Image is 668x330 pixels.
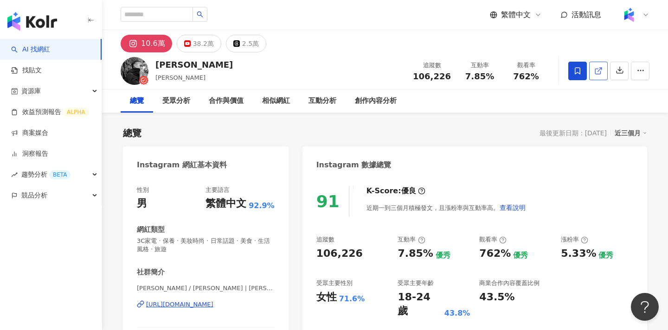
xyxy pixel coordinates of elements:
button: 38.2萬 [177,35,221,52]
img: KOL Avatar [121,57,148,85]
a: 洞察報告 [11,149,48,159]
div: 網紅類型 [137,225,165,235]
div: 38.2萬 [193,37,214,50]
div: 商業合作內容覆蓋比例 [479,279,540,287]
div: 追蹤數 [316,235,334,244]
div: 社群簡介 [137,267,165,277]
div: [PERSON_NAME] [155,59,233,70]
span: 92.9% [249,201,275,211]
span: 繁體中文 [501,10,531,20]
button: 查看說明 [499,198,526,217]
div: 相似網紅 [262,95,290,107]
div: 106,226 [316,247,363,261]
div: 性別 [137,186,149,194]
div: 總覽 [130,95,144,107]
div: 優秀 [513,250,528,260]
iframe: Help Scout Beacon - Open [631,293,659,321]
div: 互動率 [398,235,425,244]
div: Instagram 數據總覽 [316,160,392,170]
a: searchAI 找網紅 [11,45,50,54]
div: 最後更新日期：[DATE] [540,129,607,137]
span: 7.85% [465,72,494,81]
img: Kolr%20app%20icon%20%281%29.png [620,6,638,24]
div: K-Score : [366,186,425,196]
div: 762% [479,247,511,261]
div: 互動分析 [308,95,336,107]
div: 優秀 [598,250,613,260]
div: 優良 [401,186,416,196]
div: 繁體中文 [206,197,246,211]
span: 趨勢分析 [21,164,71,185]
div: 追蹤數 [413,61,451,70]
span: 762% [513,72,539,81]
span: rise [11,171,18,178]
span: 3C家電 · 保養 · 美妝時尚 · 日常話題 · 美食 · 生活風格 · 旅遊 [137,237,275,254]
div: BETA [49,170,71,179]
span: [PERSON_NAME] [155,74,206,81]
span: 資源庫 [21,81,41,102]
div: 18-24 歲 [398,290,442,319]
div: 受眾主要性別 [316,279,353,287]
span: 競品分析 [21,185,47,206]
div: 10.6萬 [141,37,165,50]
div: 71.6% [339,294,365,304]
div: 漲粉率 [561,235,588,244]
div: 受眾分析 [162,95,190,107]
div: 近三個月 [615,127,647,139]
img: logo [7,12,57,31]
div: 女性 [316,290,337,305]
button: 10.6萬 [121,35,172,52]
div: 總覽 [123,127,141,140]
div: 5.33% [561,247,596,261]
a: 效益預測報告ALPHA [11,108,89,117]
span: [PERSON_NAME] / [PERSON_NAME] | [PERSON_NAME] [137,284,275,292]
div: Instagram 網紅基本資料 [137,160,227,170]
div: 合作與價值 [209,95,244,107]
div: 互動率 [462,61,497,70]
span: 查看說明 [500,204,526,211]
a: 找貼文 [11,66,42,75]
div: 主要語言 [206,186,230,194]
div: 91 [316,192,340,211]
div: 2.5萬 [242,37,259,50]
div: 受眾主要年齡 [398,279,434,287]
span: 106,226 [413,71,451,81]
div: 優秀 [436,250,450,260]
span: 活動訊息 [572,10,601,19]
div: 43.5% [479,290,514,305]
div: [URL][DOMAIN_NAME] [146,300,213,309]
a: [URL][DOMAIN_NAME] [137,300,275,309]
div: 男 [137,197,147,211]
div: 觀看率 [508,61,544,70]
div: 觀看率 [479,235,507,244]
div: 43.8% [444,308,470,318]
button: 2.5萬 [226,35,266,52]
div: 創作內容分析 [355,95,397,107]
a: 商案媒合 [11,128,48,138]
div: 7.85% [398,247,433,261]
div: 近期一到三個月積極發文，且漲粉率與互動率高。 [366,198,526,217]
span: search [197,11,203,18]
